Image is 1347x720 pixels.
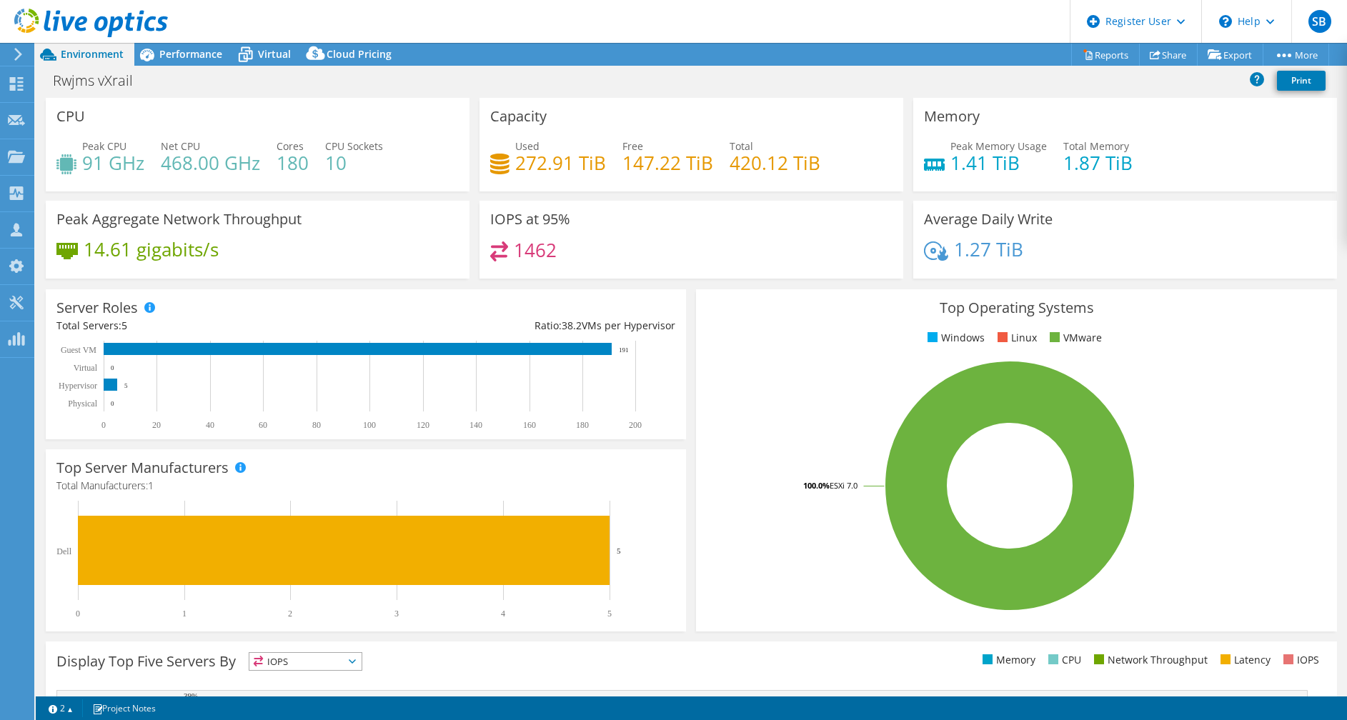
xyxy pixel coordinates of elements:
[249,653,362,670] span: IOPS
[1308,10,1331,33] span: SB
[515,139,540,153] span: Used
[124,382,128,389] text: 5
[622,155,713,171] h4: 147.22 TiB
[1063,155,1133,171] h4: 1.87 TiB
[206,420,214,430] text: 40
[622,139,643,153] span: Free
[924,211,1053,227] h3: Average Daily Write
[56,318,366,334] div: Total Servers:
[1071,44,1140,66] a: Reports
[59,381,97,391] text: Hypervisor
[56,478,675,494] h4: Total Manufacturers:
[501,609,505,619] text: 4
[61,345,96,355] text: Guest VM
[46,73,155,89] h1: Rwjms vXrail
[394,609,399,619] text: 3
[562,319,582,332] span: 38.2
[924,330,985,346] li: Windows
[82,155,144,171] h4: 91 GHz
[277,139,304,153] span: Cores
[121,319,127,332] span: 5
[82,699,166,717] a: Project Notes
[1139,44,1198,66] a: Share
[1045,652,1081,668] li: CPU
[148,479,154,492] span: 1
[259,420,267,430] text: 60
[1263,44,1329,66] a: More
[924,109,980,124] h3: Memory
[619,346,629,354] text: 191
[61,47,124,61] span: Environment
[950,139,1047,153] span: Peak Memory Usage
[277,155,309,171] h4: 180
[56,460,229,476] h3: Top Server Manufacturers
[161,155,260,171] h4: 468.00 GHz
[490,211,570,227] h3: IOPS at 95%
[258,47,291,61] span: Virtual
[363,420,376,430] text: 100
[366,318,675,334] div: Ratio: VMs per Hypervisor
[514,242,557,258] h4: 1462
[56,109,85,124] h3: CPU
[152,420,161,430] text: 20
[979,652,1035,668] li: Memory
[730,155,820,171] h4: 420.12 TiB
[469,420,482,430] text: 140
[1219,15,1232,28] svg: \n
[288,609,292,619] text: 2
[607,609,612,619] text: 5
[576,420,589,430] text: 180
[954,241,1023,257] h4: 1.27 TiB
[325,155,383,171] h4: 10
[617,546,621,555] text: 5
[523,420,536,430] text: 160
[76,609,80,619] text: 0
[707,300,1326,316] h3: Top Operating Systems
[74,363,98,373] text: Virtual
[56,546,71,556] text: Dell
[312,420,321,430] text: 80
[111,400,114,407] text: 0
[327,47,392,61] span: Cloud Pricing
[803,480,830,491] tspan: 100.0%
[1046,330,1102,346] li: VMware
[1277,71,1326,91] a: Print
[994,330,1037,346] li: Linux
[68,399,97,409] text: Physical
[490,109,547,124] h3: Capacity
[56,211,302,227] h3: Peak Aggregate Network Throughput
[161,139,200,153] span: Net CPU
[82,139,126,153] span: Peak CPU
[730,139,753,153] span: Total
[159,47,222,61] span: Performance
[184,691,198,700] text: 39%
[101,420,106,430] text: 0
[182,609,187,619] text: 1
[325,139,383,153] span: CPU Sockets
[1217,652,1271,668] li: Latency
[417,420,429,430] text: 120
[56,300,138,316] h3: Server Roles
[111,364,114,371] text: 0
[515,155,606,171] h4: 272.91 TiB
[1063,139,1129,153] span: Total Memory
[629,420,642,430] text: 200
[950,155,1047,171] h4: 1.41 TiB
[830,480,858,491] tspan: ESXi 7.0
[39,699,83,717] a: 2
[84,241,219,257] h4: 14.61 gigabits/s
[1090,652,1208,668] li: Network Throughput
[1280,652,1319,668] li: IOPS
[1197,44,1263,66] a: Export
